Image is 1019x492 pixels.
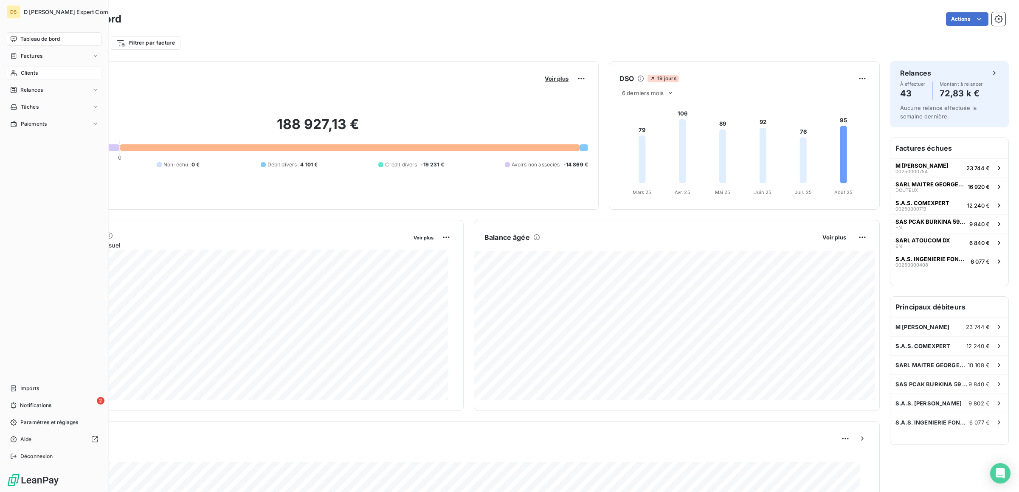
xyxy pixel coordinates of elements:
span: 9 840 € [968,381,990,388]
tspan: Mars 25 [633,189,651,195]
a: Relances [7,83,101,97]
span: 6 840 € [969,239,990,246]
span: Notifications [20,402,51,409]
span: SARL ATOUCOM DX [895,237,950,244]
span: Factures [21,52,42,60]
span: Aide [20,436,32,443]
a: Clients [7,66,101,80]
button: SARL ATOUCOM DXEN6 840 € [890,233,1008,252]
div: Open Intercom Messenger [990,463,1011,484]
span: 12 240 € [966,343,990,349]
span: 23 744 € [966,165,990,171]
h6: Factures échues [890,138,1008,158]
a: Factures [7,49,101,63]
span: 6 077 € [971,258,990,265]
span: Avoirs non associés [512,161,560,169]
span: Imports [20,385,39,392]
span: Relances [20,86,43,94]
span: 00250000408 [895,262,928,267]
h6: Balance âgée [484,232,530,242]
span: 16 920 € [968,183,990,190]
span: Voir plus [545,75,569,82]
span: Montant à relancer [940,82,983,87]
a: Tâches [7,100,101,114]
tspan: Juil. 25 [795,189,812,195]
h2: 188 927,13 € [48,116,588,141]
tspan: Mai 25 [715,189,731,195]
button: Voir plus [820,233,849,241]
span: 9 840 € [969,221,990,228]
div: DS [7,5,20,19]
span: 00250000713 [895,206,926,211]
span: SAS PCAK BURKINA 59 DX [895,218,966,225]
span: Voir plus [414,235,433,241]
span: Déconnexion [20,453,53,460]
span: Tâches [21,103,39,111]
span: S.A.S. COMEXPERT [895,200,949,206]
span: -19 231 € [420,161,444,169]
span: SAS PCAK BURKINA 59 DX [895,381,968,388]
span: S.A.S. INGENIERIE FONCIERE [895,256,967,262]
span: Tableau de bord [20,35,60,43]
span: 0 [118,154,121,161]
span: D [PERSON_NAME] Expert Comptable [24,8,125,15]
tspan: Juin 25 [754,189,771,195]
span: M [PERSON_NAME] [895,162,949,169]
h6: DSO [619,73,634,84]
span: Paramètres et réglages [20,419,78,426]
span: Clients [21,69,38,77]
span: 10 108 € [968,362,990,368]
span: Aucune relance effectuée la semaine dernière. [900,104,977,120]
button: Voir plus [411,233,436,241]
button: SARL MAITRE GEORGES DXDOUTEUX16 920 € [890,177,1008,196]
a: Paramètres et réglages [7,416,101,429]
span: -14 869 € [563,161,588,169]
tspan: Août 25 [834,189,853,195]
span: S.A.S. COMEXPERT [895,343,950,349]
span: 6 077 € [969,419,990,426]
button: S.A.S. COMEXPERT0025000071312 240 € [890,196,1008,214]
h6: Relances [900,68,931,78]
button: M [PERSON_NAME]0025000075423 744 € [890,158,1008,177]
span: Voir plus [822,234,846,241]
span: SARL MAITRE GEORGES DX [895,181,964,188]
a: Aide [7,433,101,446]
a: Imports [7,382,101,395]
tspan: Avr. 25 [675,189,690,195]
a: Tableau de bord [7,32,101,46]
span: EN [895,225,902,230]
a: Paiements [7,117,101,131]
button: Filtrer par facture [111,36,180,50]
span: Non-échu [163,161,188,169]
span: 6 derniers mois [622,90,664,96]
h4: 43 [900,87,926,100]
span: M [PERSON_NAME] [895,323,949,330]
span: 23 744 € [966,323,990,330]
span: 00250000754 [895,169,928,174]
span: EN [895,244,902,249]
span: Crédit divers [385,161,417,169]
h4: 72,83 k € [940,87,983,100]
span: 12 240 € [967,202,990,209]
span: DOUTEUX [895,188,918,193]
span: À effectuer [900,82,926,87]
button: S.A.S. INGENIERIE FONCIERE002500004086 077 € [890,252,1008,270]
span: S.A.S. [PERSON_NAME] [895,400,962,407]
button: Voir plus [542,75,571,82]
span: S.A.S. INGENIERIE FONCIERE [895,419,969,426]
button: SAS PCAK BURKINA 59 DXEN9 840 € [890,214,1008,233]
span: 19 jours [647,75,678,82]
span: SARL MAITRE GEORGES DX [895,362,968,368]
span: Chiffre d'affaires mensuel [48,241,408,250]
button: Actions [946,12,988,26]
span: 4 101 € [300,161,318,169]
span: 9 802 € [968,400,990,407]
img: Logo LeanPay [7,473,59,487]
span: Débit divers [267,161,297,169]
h6: Principaux débiteurs [890,297,1008,317]
span: Paiements [21,120,47,128]
span: 0 € [191,161,200,169]
span: 2 [97,397,104,405]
